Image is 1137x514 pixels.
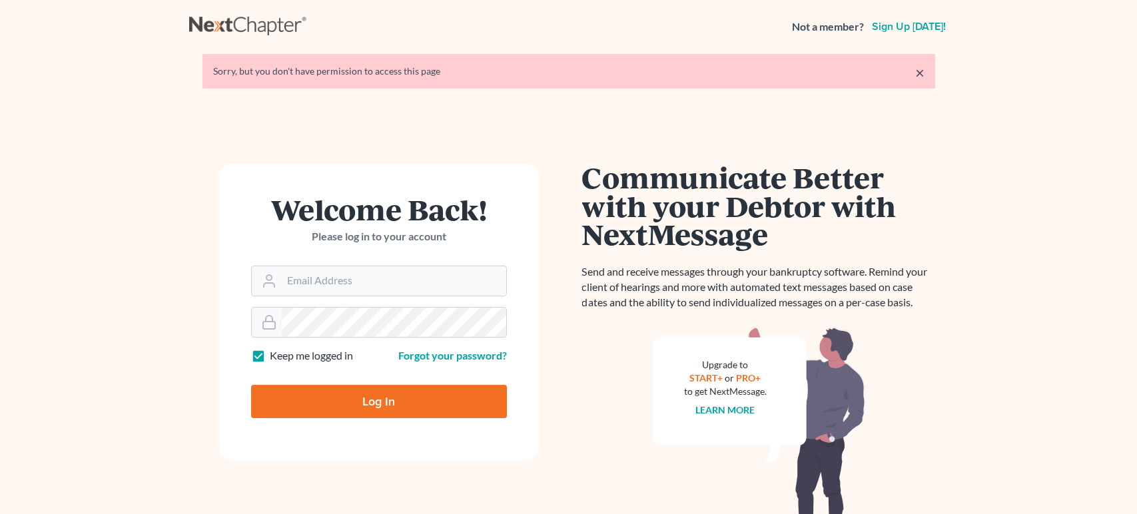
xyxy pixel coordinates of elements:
a: × [915,65,925,81]
a: Sign up [DATE]! [869,21,948,32]
label: Keep me logged in [270,348,353,364]
p: Please log in to your account [251,229,507,244]
div: to get NextMessage. [684,385,767,398]
a: START+ [689,372,723,384]
strong: Not a member? [792,19,864,35]
div: Upgrade to [684,358,767,372]
a: Learn more [695,404,755,415]
h1: Welcome Back! [251,195,507,224]
a: PRO+ [736,372,761,384]
a: Forgot your password? [398,349,507,362]
input: Log In [251,385,507,418]
div: Sorry, but you don't have permission to access this page [213,65,925,78]
p: Send and receive messages through your bankruptcy software. Remind your client of hearings and mo... [582,264,935,310]
input: Email Address [282,266,506,296]
h1: Communicate Better with your Debtor with NextMessage [582,163,935,248]
span: or [725,372,734,384]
